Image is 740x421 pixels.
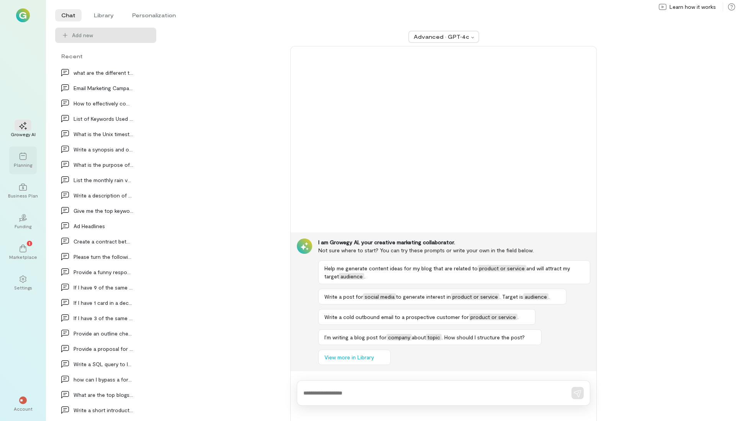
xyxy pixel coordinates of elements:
[74,345,133,353] div: Provide a proposal for a live event with vendors…
[74,283,133,291] div: If I have 9 of the same card in a deck of 50 card…
[386,334,412,340] span: company
[9,254,37,260] div: Marketplace
[318,329,542,345] button: I’m writing a blog post forcompanyabouttopic. How should I structure the post?
[324,265,478,271] span: Help me generate content ideas for my blog that are related to
[499,293,523,300] span: . Target is
[324,314,469,320] span: Write a cold outbound email to a prospective customer for
[29,240,30,247] span: 1
[72,31,93,39] span: Add new
[548,293,550,300] span: .
[670,3,716,11] span: Learn how it works
[364,273,365,280] span: .
[478,265,526,271] span: product or service
[14,285,32,291] div: Settings
[442,334,525,340] span: . How should I structure the post?
[74,161,133,169] div: What is the purpose of AI
[318,289,566,304] button: Write a post forsocial mediato generate interest inproduct or service. Target isaudience.
[74,314,133,322] div: If I have 3 of the same card in a deck of 50 card…
[74,375,133,383] div: how can I bypass a form…
[74,329,133,337] div: Provide an outline checklist for a Go To Market p…
[451,293,499,300] span: product or service
[9,238,37,266] a: Marketplace
[74,299,133,307] div: If I have 1 card in a deck of 50 cards, what is t…
[9,146,37,174] a: Planning
[74,222,133,230] div: Ad Headlines
[74,84,133,92] div: Email Marketing Campaign
[324,293,363,300] span: Write a post for
[74,360,133,368] div: Write a SQL query to look up how many of an item…
[9,269,37,297] a: Settings
[74,253,133,261] div: Please turn the following content into a facebook…
[11,131,36,137] div: Growegy AI
[324,334,386,340] span: I’m writing a blog post for
[517,314,519,320] span: .
[74,207,133,215] div: Give me the top keywords for bottle openers
[469,314,517,320] span: product or service
[55,52,156,60] div: Recent
[396,293,451,300] span: to generate interest in
[74,145,133,153] div: Write a synopsis and outline for a presentation o…
[523,293,548,300] span: audience
[74,391,133,399] div: What are the top blogs t…
[426,334,442,340] span: topic
[9,177,37,205] a: Business Plan
[412,334,426,340] span: about
[74,268,133,276] div: Provide a funny response to the following post: "…
[14,406,33,412] div: Account
[318,309,535,325] button: Write a cold outbound email to a prospective customer forproduct or service.
[318,238,590,246] div: I am Growegy AI, your creative marketing collaborator.
[74,191,133,199] div: Write a description of the advantages of using AI…
[318,350,391,365] button: View more in Library
[324,354,374,361] span: View more in Library
[74,130,133,138] div: What is the Unix timestamp for [DATE]…
[74,406,133,414] div: Write a short introducti…
[15,223,31,229] div: Funding
[318,260,590,284] button: Help me generate content ideas for my blog that are related toproduct or serviceand will attract ...
[74,115,133,123] div: List of Keywords Used for Product Search
[74,69,133,77] div: what are the different types of posts in instagram
[74,237,133,245] div: Create a contract between two companies, a market…
[88,9,120,21] li: Library
[414,33,469,41] div: Advanced · GPT‑4o
[55,9,82,21] li: Chat
[363,293,396,300] span: social media
[74,176,133,184] div: List the monthly rain volume in millimeters for S…
[8,192,38,199] div: Business Plan
[14,162,32,168] div: Planning
[9,208,37,235] a: Funding
[318,246,590,254] div: Not sure where to start? You can try these prompts or write your own in the field below.
[74,99,133,107] div: How to effectively communicate business’s value p…
[126,9,182,21] li: Personalization
[339,273,364,280] span: audience
[9,116,37,143] a: Growegy AI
